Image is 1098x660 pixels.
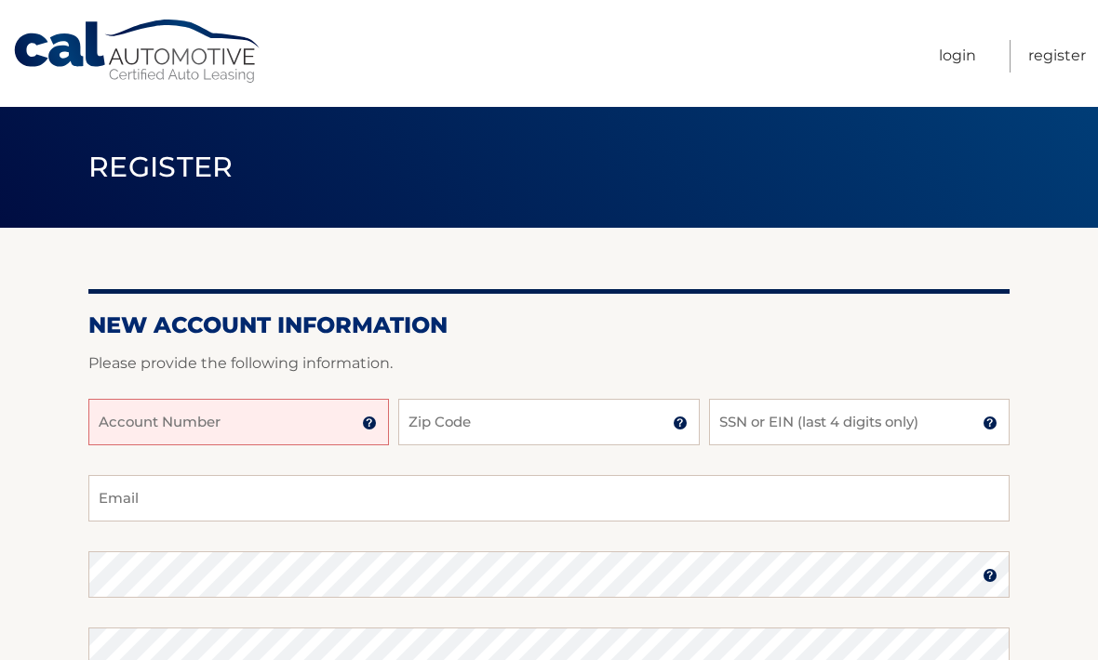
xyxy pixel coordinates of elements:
[88,399,389,445] input: Account Number
[88,311,1010,339] h2: New Account Information
[362,416,377,430] img: tooltip.svg
[398,399,699,445] input: Zip Code
[673,416,688,430] img: tooltip.svg
[88,350,1010,376] p: Please provide the following information.
[88,150,234,184] span: Register
[983,416,998,430] img: tooltip.svg
[983,568,998,583] img: tooltip.svg
[12,19,263,85] a: Cal Automotive
[939,40,976,73] a: Login
[709,399,1010,445] input: SSN or EIN (last 4 digits only)
[1028,40,1086,73] a: Register
[88,475,1010,521] input: Email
